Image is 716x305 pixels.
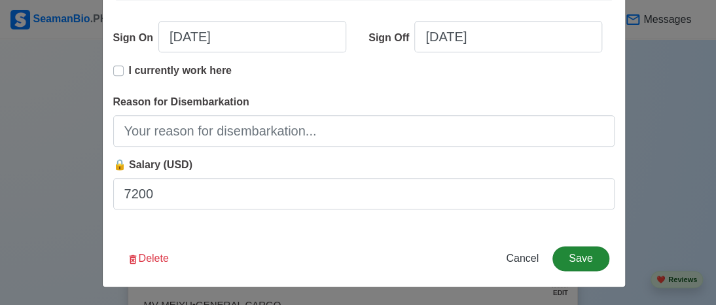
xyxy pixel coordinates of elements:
div: Sign Off [368,30,414,46]
button: Cancel [497,246,547,271]
input: Your reason for disembarkation... [113,115,615,147]
span: Reason for Disembarkation [113,96,249,107]
span: Cancel [506,253,539,264]
div: Sign On [113,30,158,46]
span: 🔒 Salary (USD) [113,159,192,170]
button: Delete [118,246,177,271]
button: Save [552,246,609,271]
p: I currently work here [129,63,232,79]
input: ex. 2500 [113,178,615,209]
